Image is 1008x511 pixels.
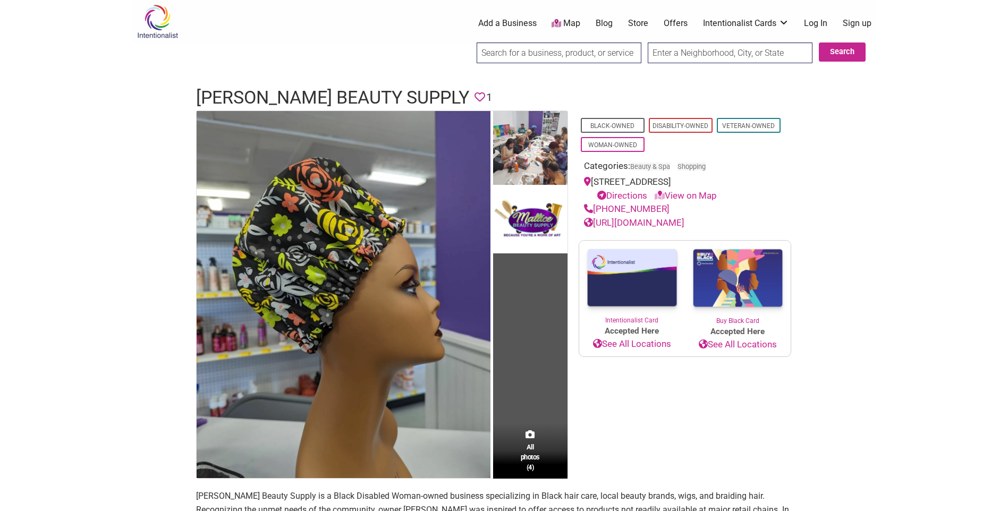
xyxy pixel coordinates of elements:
[597,190,647,201] a: Directions
[477,42,641,63] input: Search for a business, product, or service
[804,18,827,29] a: Log In
[584,203,670,214] a: [PHONE_NUMBER]
[579,241,685,316] img: Intentionalist Card
[722,122,775,130] a: Veteran-Owned
[197,111,490,479] img: Mattice Beauty Supply
[588,141,637,149] a: Woman-Owned
[653,122,708,130] a: Disability-Owned
[590,122,634,130] a: Black-Owned
[648,42,812,63] input: Enter a Neighborhood, City, or State
[685,241,791,316] img: Buy Black Card
[685,326,791,338] span: Accepted Here
[703,18,789,29] a: Intentionalist Cards
[493,188,567,253] img: Mattice Beauty Supply logo
[579,241,685,325] a: Intentionalist Card
[486,89,492,106] span: 1
[664,18,688,29] a: Offers
[628,18,648,29] a: Store
[552,18,580,30] a: Map
[478,18,537,29] a: Add a Business
[819,42,866,62] button: Search
[630,163,670,171] a: Beauty & Spa
[685,338,791,352] a: See All Locations
[493,111,567,188] img: Mattice Beauty Supply
[685,241,791,326] a: Buy Black Card
[655,190,717,201] a: View on Map
[584,159,786,176] div: Categories:
[584,175,786,202] div: [STREET_ADDRESS]
[579,325,685,337] span: Accepted Here
[196,85,469,110] h1: [PERSON_NAME] Beauty Supply
[677,163,706,171] a: Shopping
[132,4,183,39] img: Intentionalist
[521,442,540,472] span: All photos (4)
[579,337,685,351] a: See All Locations
[843,18,871,29] a: Sign up
[584,217,684,228] a: [URL][DOMAIN_NAME]
[596,18,613,29] a: Blog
